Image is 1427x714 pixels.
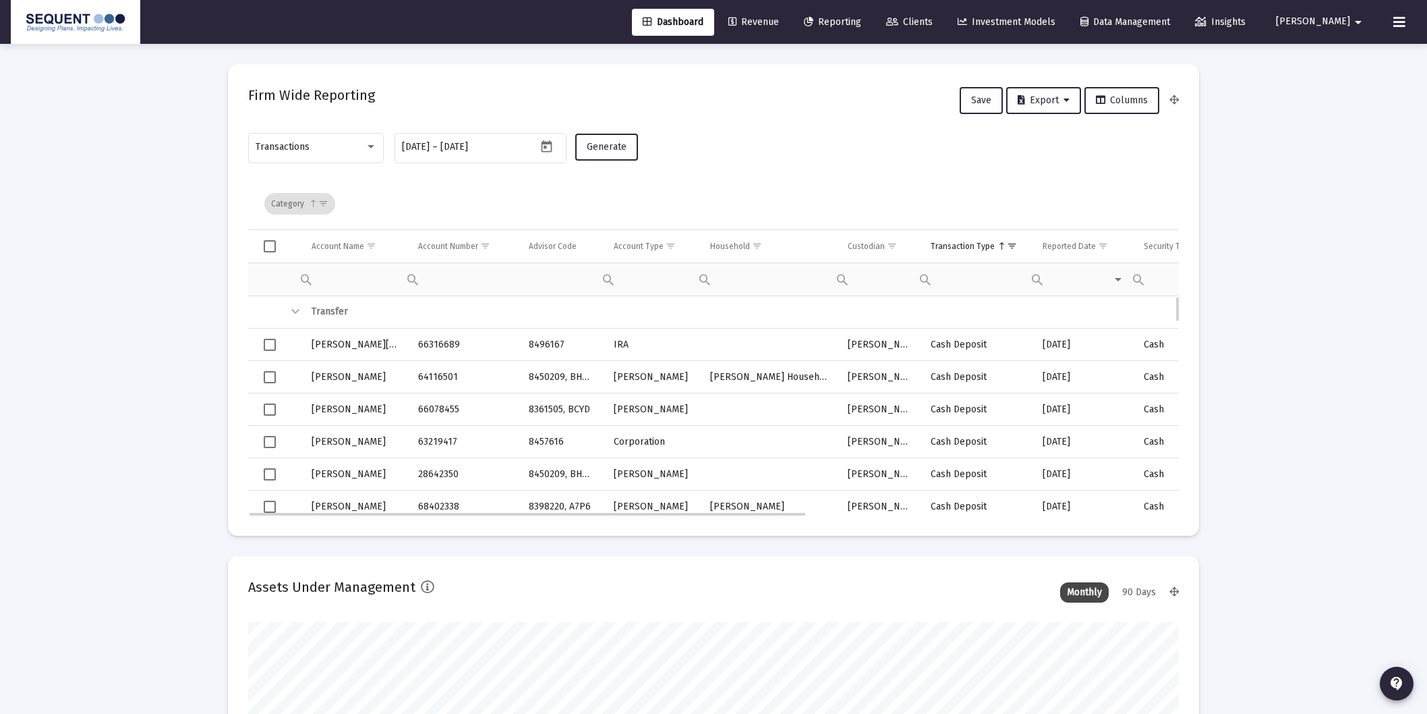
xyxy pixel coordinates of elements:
span: Insights [1195,16,1246,28]
td: Cash Deposit [921,458,1033,491]
td: Filter cell [1134,263,1231,296]
td: 8398220, A7P6 [519,491,604,523]
span: – [432,142,438,153]
td: Cash [1134,361,1231,393]
img: Dashboard [21,9,130,36]
td: 68402338 [409,491,519,523]
a: Insights [1184,9,1256,36]
div: Transaction Type [931,241,995,252]
div: Security Type [1144,241,1194,252]
div: Select all [264,240,276,252]
span: Generate [587,141,627,153]
span: Show filter options for column 'Reported Date' [1098,241,1108,251]
td: [PERSON_NAME] [604,393,701,426]
div: Data grid toolbar [264,178,1169,229]
button: Generate [575,134,638,161]
div: Account Type [614,241,664,252]
span: Dashboard [643,16,703,28]
td: [PERSON_NAME] [302,426,409,458]
div: Monthly [1060,582,1109,603]
div: Account Number [418,241,478,252]
span: Show filter options for column 'Account Name' [366,241,376,251]
span: Export [1018,94,1070,106]
div: 90 Days [1115,582,1163,603]
td: 66316689 [409,329,519,361]
div: Select row [264,371,276,383]
a: Data Management [1070,9,1181,36]
td: [DATE] [1033,393,1134,426]
td: [PERSON_NAME] [838,491,921,523]
div: Select row [264,468,276,480]
td: [PERSON_NAME] [604,361,701,393]
td: IRA [604,329,701,361]
input: End date [440,142,505,153]
td: [DATE] [1033,361,1134,393]
a: Revenue [718,9,790,36]
div: Select row [264,404,276,416]
td: [DATE] [1033,491,1134,523]
td: Cash [1134,491,1231,523]
td: Cash Deposit [921,361,1033,393]
span: [PERSON_NAME] [1276,16,1350,28]
td: [PERSON_NAME] Household [701,361,839,393]
td: Filter cell [409,263,519,296]
span: Save [971,94,991,106]
a: Clients [875,9,943,36]
div: Advisor Code [529,241,577,252]
td: Cash Deposit [921,329,1033,361]
span: Show filter options for column 'Custodian' [887,241,897,251]
td: Column Advisor Code [519,230,604,263]
span: Show filter options for column 'Account Number' [480,241,490,251]
td: Filter cell [302,263,409,296]
td: Column Transaction Type [921,230,1033,263]
a: Dashboard [632,9,714,36]
button: Export [1006,87,1081,114]
td: [PERSON_NAME] [302,361,409,393]
td: Column Household [701,230,839,263]
td: 64116501 [409,361,519,393]
td: [PERSON_NAME] [302,393,409,426]
td: Cash [1134,393,1231,426]
span: Show filter options for column 'Household' [752,241,762,251]
td: Cash Deposit [921,426,1033,458]
div: Select row [264,436,276,448]
td: Column Reported Date [1033,230,1134,263]
span: Show filter options for column 'Transaction Type' [1007,241,1017,251]
td: Column Account Type [604,230,701,263]
span: Investment Models [958,16,1055,28]
span: Data Management [1080,16,1170,28]
span: Transactions [256,141,310,153]
td: [PERSON_NAME] [838,361,921,393]
td: 8361505, BCYD [519,393,604,426]
td: [PERSON_NAME][GEOGRAPHIC_DATA] [302,329,409,361]
td: 8450209, BHWO [519,361,604,393]
a: Reporting [793,9,872,36]
button: Open calendar [537,136,556,156]
td: [PERSON_NAME] [838,393,921,426]
div: Account Name [312,241,364,252]
h2: Firm Wide Reporting [248,84,375,106]
button: [PERSON_NAME] [1260,8,1382,35]
div: Custodian [848,241,885,252]
td: Filter cell [1033,263,1134,296]
td: [PERSON_NAME] [604,458,701,491]
td: [PERSON_NAME] [838,458,921,491]
td: [PERSON_NAME] [838,329,921,361]
input: Start date [402,142,430,153]
td: 63219417 [409,426,519,458]
button: Save [960,87,1003,114]
div: Household [710,241,750,252]
td: 28642350 [409,458,519,491]
mat-icon: contact_support [1389,676,1405,692]
td: Cash Deposit [921,393,1033,426]
td: Filter cell [701,263,839,296]
td: [PERSON_NAME] [302,491,409,523]
td: Cash [1134,426,1231,458]
td: Cash Deposit [921,491,1033,523]
span: Clients [886,16,933,28]
div: Reported Date [1043,241,1096,252]
td: Corporation [604,426,701,458]
td: [DATE] [1033,426,1134,458]
div: Data grid [248,178,1179,516]
div: Transfer [312,305,1382,319]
